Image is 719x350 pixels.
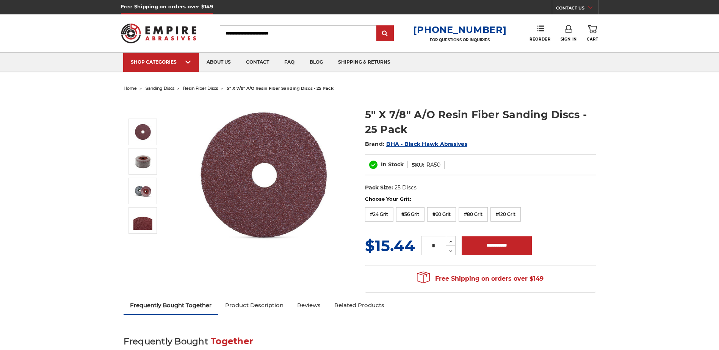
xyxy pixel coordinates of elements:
a: sanding discs [146,86,174,91]
div: SHOP CATEGORIES [131,59,191,65]
span: Free Shipping on orders over $149 [417,271,544,286]
span: $15.44 [365,236,415,255]
a: CONTACT US [556,4,598,14]
a: Related Products [327,297,391,314]
img: 5" X 7/8" A/O Resin Fiber Sanding Discs - 25 Pack [133,211,152,230]
dt: Pack Size: [365,184,393,192]
a: about us [199,53,238,72]
span: In Stock [381,161,404,168]
a: Product Description [218,297,290,314]
a: contact [238,53,277,72]
a: Cart [587,25,598,42]
a: home [124,86,137,91]
p: FOR QUESTIONS OR INQUIRIES [413,37,506,42]
a: faq [277,53,302,72]
img: 5" X 7/8" A/O Resin Fiber Sanding Discs - 25 Pack [133,152,152,171]
a: shipping & returns [331,53,398,72]
label: Choose Your Grit: [365,195,596,203]
dd: RA50 [426,161,440,169]
span: Sign In [561,37,577,42]
a: Reviews [290,297,327,314]
dt: SKU: [412,161,425,169]
a: [PHONE_NUMBER] [413,24,506,35]
dd: 25 Discs [395,184,417,192]
span: Reorder [529,37,550,42]
span: Cart [587,37,598,42]
span: Brand: [365,141,385,147]
a: BHA - Black Hawk Abrasives [386,141,467,147]
img: Empire Abrasives [121,19,197,48]
span: Together [211,336,253,347]
h1: 5" X 7/8" A/O Resin Fiber Sanding Discs - 25 Pack [365,107,596,137]
span: Frequently Bought [124,336,208,347]
img: 5" X 7/8" A/O Resin Fiber Sanding Discs - 25 Pack [133,181,152,200]
img: 5 inch aluminum oxide resin fiber disc [133,122,152,141]
a: resin fiber discs [183,86,218,91]
span: 5" x 7/8" a/o resin fiber sanding discs - 25 pack [227,86,334,91]
a: Frequently Bought Together [124,297,219,314]
a: blog [302,53,331,72]
input: Submit [378,26,393,41]
img: 5 inch aluminum oxide resin fiber disc [188,99,340,250]
a: Reorder [529,25,550,41]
